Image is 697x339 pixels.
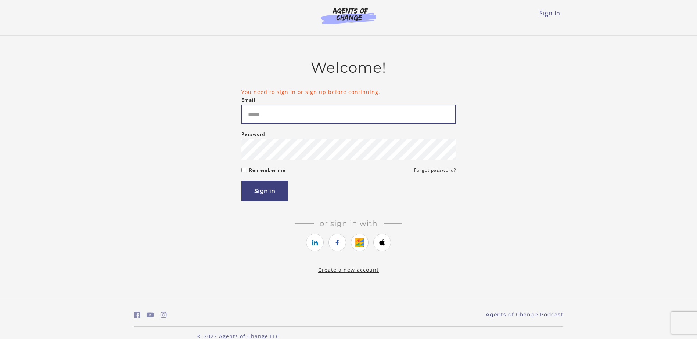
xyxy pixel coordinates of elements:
[147,310,154,320] a: https://www.youtube.com/c/AgentsofChangeTestPrepbyMeaganMitchell (Open in a new window)
[414,166,456,175] a: Forgot password?
[161,311,167,318] i: https://www.instagram.com/agentsofchangeprep/ (Open in a new window)
[486,311,563,318] a: Agents of Change Podcast
[134,311,140,318] i: https://www.facebook.com/groups/aswbtestprep (Open in a new window)
[328,234,346,251] a: https://courses.thinkific.com/users/auth/facebook?ss%5Breferral%5D=&ss%5Buser_return_to%5D=%2Fenr...
[134,310,140,320] a: https://www.facebook.com/groups/aswbtestprep (Open in a new window)
[318,266,379,273] a: Create a new account
[373,234,391,251] a: https://courses.thinkific.com/users/auth/apple?ss%5Breferral%5D=&ss%5Buser_return_to%5D=%2Fenroll...
[241,59,456,76] h2: Welcome!
[241,181,288,201] button: Sign in
[539,9,560,17] a: Sign In
[313,7,384,24] img: Agents of Change Logo
[147,311,154,318] i: https://www.youtube.com/c/AgentsofChangeTestPrepbyMeaganMitchell (Open in a new window)
[249,166,285,175] label: Remember me
[241,88,456,96] li: You need to sign in or sign up before continuing.
[314,219,384,228] span: Or sign in with
[241,130,265,139] label: Password
[306,234,324,251] a: https://courses.thinkific.com/users/auth/linkedin?ss%5Breferral%5D=&ss%5Buser_return_to%5D=%2Fenr...
[351,234,369,251] a: https://courses.thinkific.com/users/auth/google?ss%5Breferral%5D=&ss%5Buser_return_to%5D=%2Fenrol...
[241,96,256,105] label: Email
[161,310,167,320] a: https://www.instagram.com/agentsofchangeprep/ (Open in a new window)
